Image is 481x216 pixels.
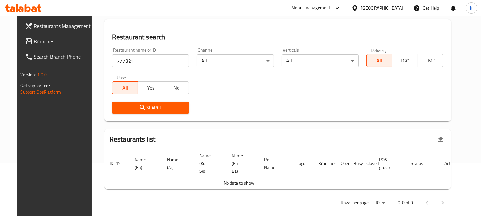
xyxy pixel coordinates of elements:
span: TMP [420,56,441,65]
span: POS group [379,156,398,171]
button: TMP [418,54,444,67]
a: Restaurants Management [20,18,98,34]
span: Name (Ku-Ba) [232,152,251,175]
button: All [366,54,392,67]
span: 1.0.0 [37,71,47,79]
th: Closed [361,150,374,177]
div: [GEOGRAPHIC_DATA] [361,4,403,12]
span: No data to show [224,179,254,187]
button: No [163,81,189,94]
input: Search for restaurant name or ID.. [112,54,189,67]
a: Support.OpsPlatform [21,88,61,96]
a: Branches [20,34,98,49]
span: Search Branch Phone [34,53,93,61]
span: Name (En) [135,156,154,171]
label: Delivery [371,48,387,52]
th: Open [336,150,348,177]
span: Version: [21,71,36,79]
th: Action [439,150,461,177]
span: k [470,4,472,12]
span: Search [117,104,184,112]
table: enhanced table [104,150,461,189]
button: Search [112,102,189,114]
h2: Restaurants list [110,135,155,144]
th: Logo [291,150,313,177]
span: Name (Ku-So) [199,152,219,175]
span: No [166,83,187,93]
p: Rows per page: [341,199,369,207]
span: Name (Ar) [167,156,187,171]
th: Branches [313,150,336,177]
th: Busy [348,150,361,177]
div: All [282,54,359,67]
div: Export file [433,132,448,147]
span: Branches [34,37,93,45]
span: TGO [395,56,415,65]
span: Get support on: [21,81,50,90]
button: TGO [392,54,418,67]
span: Status [411,160,432,167]
div: Rows per page: [372,198,387,208]
span: Restaurants Management [34,22,93,30]
span: All [115,83,136,93]
span: ID [110,160,122,167]
button: All [112,81,138,94]
label: Upsell [117,75,129,79]
h2: Restaurant search [112,32,444,42]
a: Search Branch Phone [20,49,98,64]
span: All [369,56,390,65]
button: Yes [138,81,164,94]
div: Menu-management [291,4,331,12]
p: 0-0 of 0 [398,199,413,207]
span: Yes [141,83,161,93]
span: Ref. Name [264,156,284,171]
div: All [197,54,274,67]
